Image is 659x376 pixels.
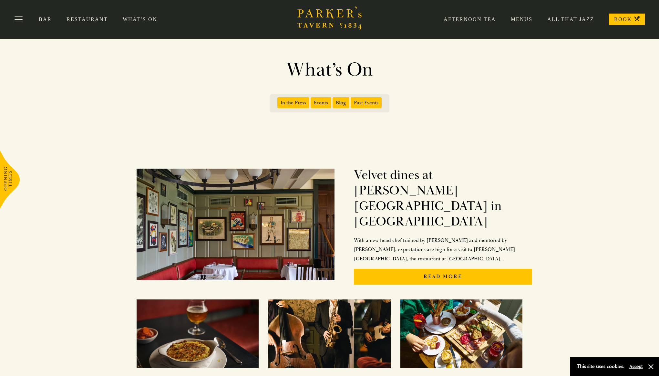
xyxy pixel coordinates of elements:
span: Events [311,97,331,108]
p: With a new head chef trained by [PERSON_NAME] and mentored by [PERSON_NAME], expectations are hig... [354,236,532,264]
span: Past Events [351,97,382,108]
button: Close and accept [648,363,654,370]
span: In the Press [277,97,309,108]
p: This site uses cookies. [577,362,624,371]
h2: Velvet dines at [PERSON_NAME][GEOGRAPHIC_DATA] in [GEOGRAPHIC_DATA] [354,167,532,229]
h1: What’s On [146,58,514,81]
span: Blog [333,97,349,108]
p: Read More [354,269,532,285]
button: Accept [629,363,643,370]
a: Velvet dines at [PERSON_NAME][GEOGRAPHIC_DATA] in [GEOGRAPHIC_DATA]With a new head chef trained b... [137,161,532,290]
